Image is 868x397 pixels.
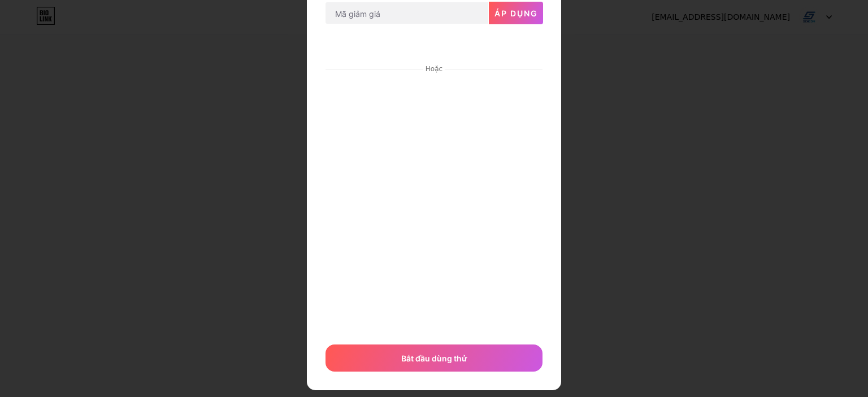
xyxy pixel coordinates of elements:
font: Hoặc [426,65,442,73]
input: Mã giảm giá [325,2,488,25]
font: Áp dụng [494,8,538,18]
font: Bắt đầu dùng thử [401,354,467,363]
iframe: Bảo mật khung nhập liệu thanh toán [323,75,545,333]
iframe: Bảo mật khung nút thanh toán [325,34,542,61]
button: Áp dụng [489,2,543,24]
